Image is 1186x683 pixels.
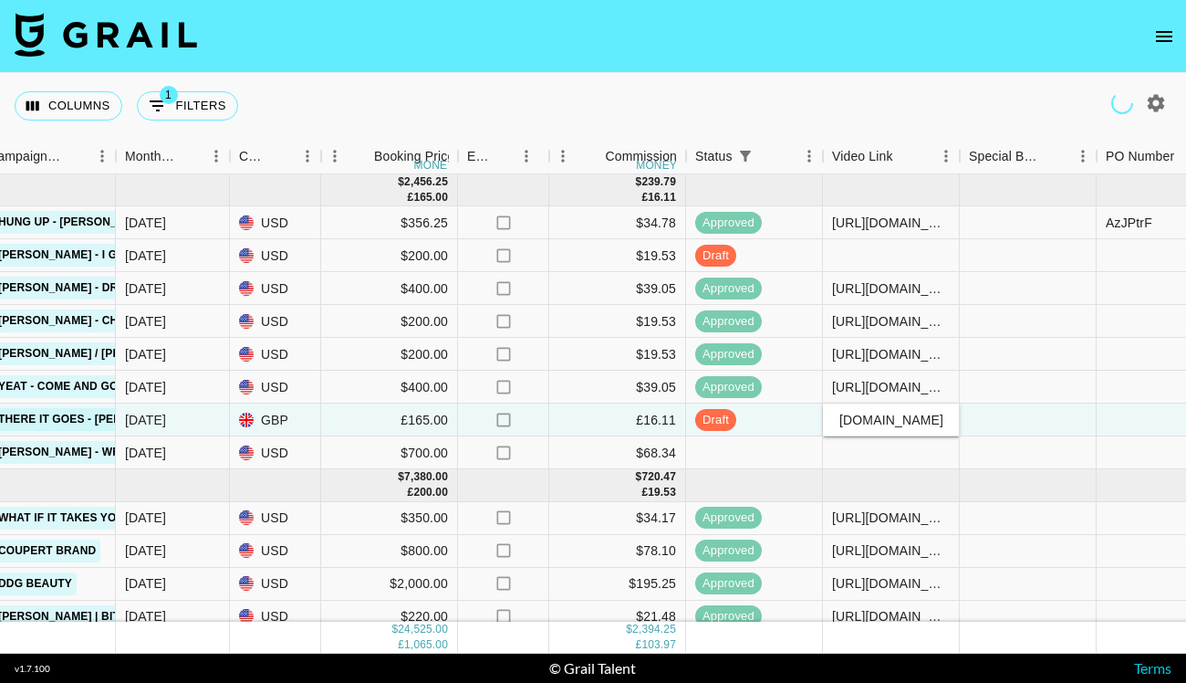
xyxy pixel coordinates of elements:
div: $200.00 [321,305,458,338]
div: 1 active filter [733,143,758,169]
span: approved [695,542,762,560]
span: draft [695,412,736,429]
div: $400.00 [321,272,458,305]
div: $68.34 [549,436,686,469]
div: USD [230,371,321,404]
div: money [636,160,677,171]
div: £ [408,485,414,500]
div: £ [641,190,648,205]
div: https://www.tiktok.com/@alexxisreedd/video/7535163929933139222?is_from_webapp=1&sender_device=pc&... [832,607,950,625]
div: Expenses: Remove Commission? [467,139,493,174]
span: approved [695,608,762,625]
span: approved [695,510,762,527]
span: draft [695,247,736,265]
button: Show filters [137,91,238,121]
div: Expenses: Remove Commission? [458,139,549,174]
span: approved [695,379,762,396]
div: $2,000.00 [321,568,458,601]
button: Sort [177,143,203,169]
div: $ [636,469,642,485]
div: Special Booking Type [960,139,1097,174]
div: USD [230,568,321,601]
div: USD [230,305,321,338]
div: Sep '25 [125,312,166,331]
div: 7,380.00 [404,469,448,485]
div: Sep '25 [125,444,166,462]
div: Aug '25 [125,607,166,625]
div: Sep '25 [125,279,166,298]
div: $19.53 [549,338,686,371]
div: 720.47 [641,469,676,485]
div: 2,456.25 [404,174,448,190]
div: $39.05 [549,272,686,305]
div: £ [398,637,404,653]
button: Menu [796,142,823,170]
div: Aug '25 [125,574,166,593]
div: v 1.7.100 [15,663,50,675]
div: USD [230,272,321,305]
div: 239.79 [641,174,676,190]
div: https://www.instagram.com/reel/DOJBmz2Dsu1/?utm_source=ig_web_copy_link&igsh=MzRlODBiNWFlZA== [832,214,950,232]
div: 16.11 [648,190,676,205]
div: $400.00 [321,371,458,404]
div: Status [695,139,733,174]
button: Sort [63,143,88,169]
div: $34.78 [549,206,686,239]
div: https://www.tiktok.com/@alexxisreedd/video/7548205214969498902?is_from_webapp=1&sender_device=pc&... [832,312,950,331]
div: Special Booking Type [969,139,1044,174]
div: $ [391,622,398,637]
span: approved [695,346,762,363]
div: 24,525.00 [398,622,448,637]
div: Video Link [823,139,960,174]
div: $700.00 [321,436,458,469]
div: PO Number [1106,139,1174,174]
button: Sort [758,143,784,169]
div: £ [641,485,648,500]
div: Currency [239,139,268,174]
div: Sep '25 [125,214,166,232]
div: $195.25 [549,568,686,601]
button: Sort [349,143,374,169]
div: USD [230,601,321,634]
span: 1 [160,86,178,104]
div: Video Link [832,139,893,174]
button: Sort [268,143,294,169]
div: 165.00 [413,190,448,205]
div: Commission [605,139,677,174]
button: Menu [321,142,349,170]
div: $ [398,174,404,190]
div: 2,394.25 [632,622,676,637]
div: USD [230,338,321,371]
div: © Grail Talent [549,659,636,678]
div: $ [626,622,632,637]
button: open drawer [1146,18,1182,55]
div: $19.53 [549,239,686,272]
button: Menu [932,142,960,170]
button: Select columns [15,91,122,121]
div: https://www.tiktok.com/@alexxisreedd/video/7547874414927400214?is_from_webapp=1&sender_device=pc&... [832,345,950,363]
div: Status [686,139,823,174]
div: 19.53 [648,485,676,500]
a: Terms [1134,659,1171,677]
div: $200.00 [321,338,458,371]
div: USD [230,206,321,239]
span: approved [695,313,762,331]
div: $200.00 [321,239,458,272]
div: money [414,160,455,171]
div: $34.17 [549,502,686,535]
button: Menu [513,142,540,170]
div: $220.00 [321,601,458,634]
div: 1,065.00 [404,637,448,653]
div: $39.05 [549,371,686,404]
div: Currency [230,139,321,174]
div: Sep '25 [125,378,166,396]
div: 103.97 [641,637,676,653]
img: Grail Talent [15,13,197,57]
button: Sort [493,143,518,169]
button: Menu [549,142,577,170]
button: Sort [579,143,605,169]
div: $356.25 [321,206,458,239]
div: Aug '25 [125,541,166,560]
div: $ [398,469,404,485]
button: Sort [893,143,919,169]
